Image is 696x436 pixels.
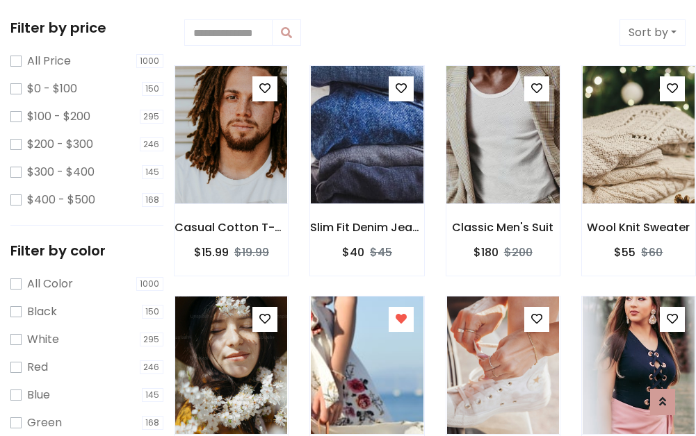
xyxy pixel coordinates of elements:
label: $100 - $200 [27,108,90,125]
del: $200 [504,244,533,260]
h6: Casual Cotton T-Shirt [175,221,288,234]
span: 145 [142,388,164,402]
span: 1000 [136,54,164,68]
span: 145 [142,165,164,179]
h6: $180 [474,246,499,259]
span: 246 [140,360,164,374]
span: 295 [140,333,164,346]
span: 246 [140,137,164,151]
label: All Color [27,276,73,292]
h6: Wool Knit Sweater [582,221,695,234]
label: Blue [27,387,50,403]
label: $300 - $400 [27,164,95,181]
label: $400 - $500 [27,192,95,208]
del: $60 [641,244,663,260]
h6: $55 [614,246,636,259]
h6: Slim Fit Denim Jeans [310,221,423,234]
span: 168 [142,193,164,207]
h5: Filter by color [10,242,163,259]
label: $200 - $300 [27,136,93,153]
label: White [27,331,59,348]
h6: $15.99 [194,246,229,259]
h6: $40 [342,246,364,259]
label: $0 - $100 [27,81,77,97]
span: 295 [140,110,164,124]
h6: Classic Men's Suit [446,221,560,234]
span: 150 [142,305,164,319]
h5: Filter by price [10,19,163,36]
span: 168 [142,416,164,430]
span: 150 [142,82,164,96]
label: Red [27,359,48,376]
label: Green [27,414,62,431]
button: Sort by [620,19,686,46]
del: $19.99 [234,244,269,260]
label: Black [27,303,57,320]
label: All Price [27,53,71,69]
del: $45 [370,244,392,260]
span: 1000 [136,277,164,291]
